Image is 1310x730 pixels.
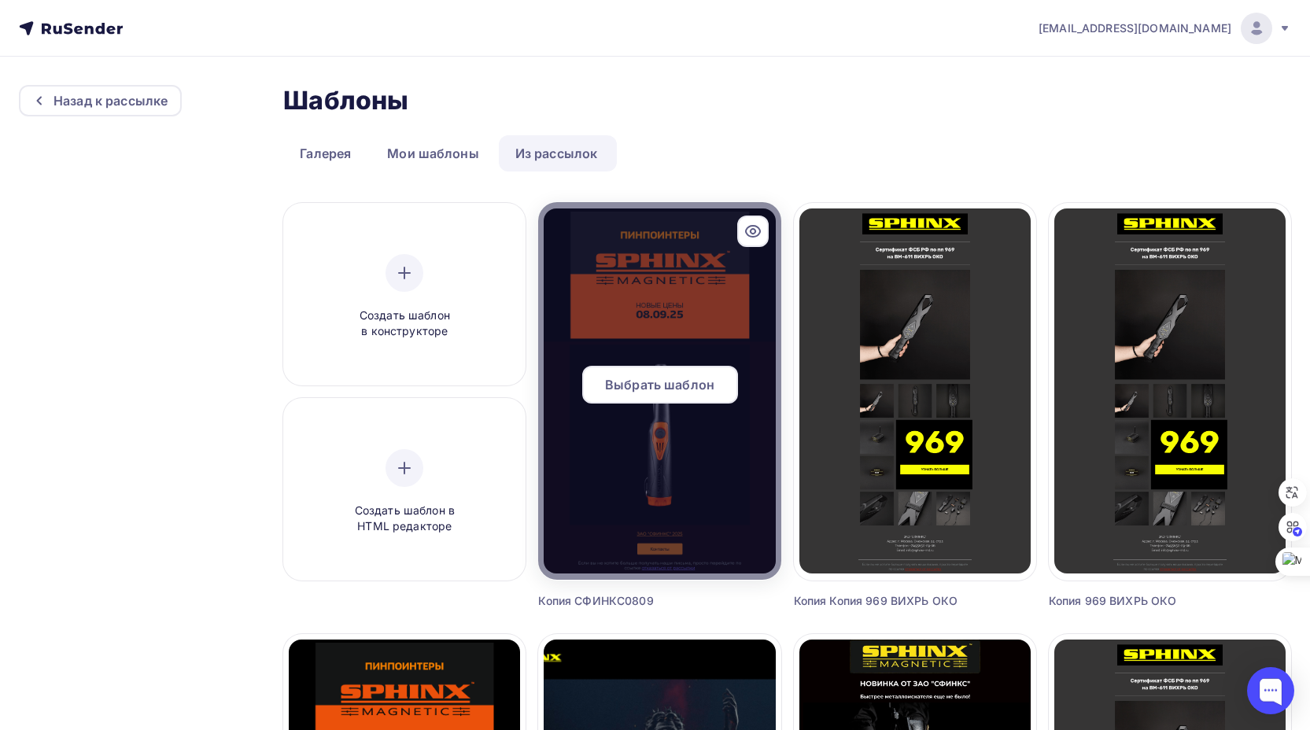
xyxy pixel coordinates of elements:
[371,135,496,171] a: Мои шаблоны
[538,593,720,609] div: Копия СФИНКС0809
[1039,13,1291,44] a: [EMAIL_ADDRESS][DOMAIN_NAME]
[605,375,714,394] span: Выбрать шаблон
[330,308,479,340] span: Создать шаблон в конструкторе
[794,593,976,609] div: Копия Копия 969 ВИХРЬ ОКО
[283,135,367,171] a: Галерея
[1049,593,1231,609] div: Копия 969 ВИХРЬ ОКО
[499,135,614,171] a: Из рассылок
[283,85,408,116] h2: Шаблоны
[54,91,168,110] div: Назад к рассылке
[330,503,479,535] span: Создать шаблон в HTML редакторе
[1039,20,1231,36] span: [EMAIL_ADDRESS][DOMAIN_NAME]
